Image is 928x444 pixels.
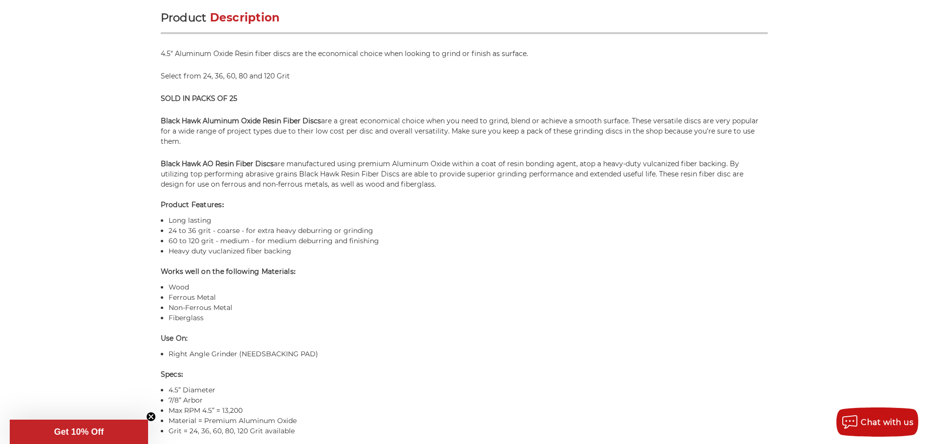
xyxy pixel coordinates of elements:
span: Product [161,11,207,24]
li: Long lasting [169,215,768,226]
p: are a great economical choice when you need to grind, blend or achieve a smooth surface. These ve... [161,116,768,147]
li: Wood [169,282,768,292]
strong: SOLD IN PACKS OF 25 [161,94,237,103]
li: 4.5” Diameter [169,385,768,395]
li: Grit = 24, 36, 60, 80, 120 Grit available [169,426,768,436]
div: Get 10% OffClose teaser [10,420,148,444]
h4: : [161,267,768,277]
li: 7/8” Arbor [169,395,768,405]
strong: Works well on the following Materials [161,267,294,276]
span: Description [210,11,280,24]
li: Max RPM 4.5” = 13,200 [169,405,768,416]
li: Ferrous Metal [169,292,768,303]
p: 4.5" Aluminum Oxide Resin fiber discs are the economical choice when looking to grind or finish a... [161,49,768,59]
button: Chat with us [836,407,918,437]
span: Get 10% Off [54,427,104,437]
h4: : [161,369,768,380]
li: Material = Premium Aluminum Oxide [169,416,768,426]
p: Select from 24, 36, 60, 80 and 120 Grit [161,71,768,81]
li: Right Angle Grinder (NEEDS ) [169,349,768,359]
li: Non-Ferrous Metal [169,303,768,313]
li: 24 to 36 grit - coarse - for extra heavy deburring or grinding [169,226,768,236]
p: are manufactured using premium Aluminum Oxide within a coat of resin bonding agent, atop a heavy-... [161,159,768,190]
a: BACKING PAD [266,349,316,358]
li: Heavy duty vuclanized fiber backing [169,246,768,256]
strong: Black Hawk AO Resin Fiber Discs [161,159,274,168]
h4: : [161,200,768,210]
strong: Use On: [161,334,188,343]
li: 60 to 120 grit - medium - for medium deburring and finishing [169,236,768,246]
span: Chat with us [861,418,913,427]
strong: Specs [161,370,181,379]
button: Close teaser [146,412,156,422]
li: Fiberglass [169,313,768,323]
strong: Black Hawk Aluminum Oxide Resin Fiber Discs [161,116,321,125]
strong: Product Features [161,200,222,209]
